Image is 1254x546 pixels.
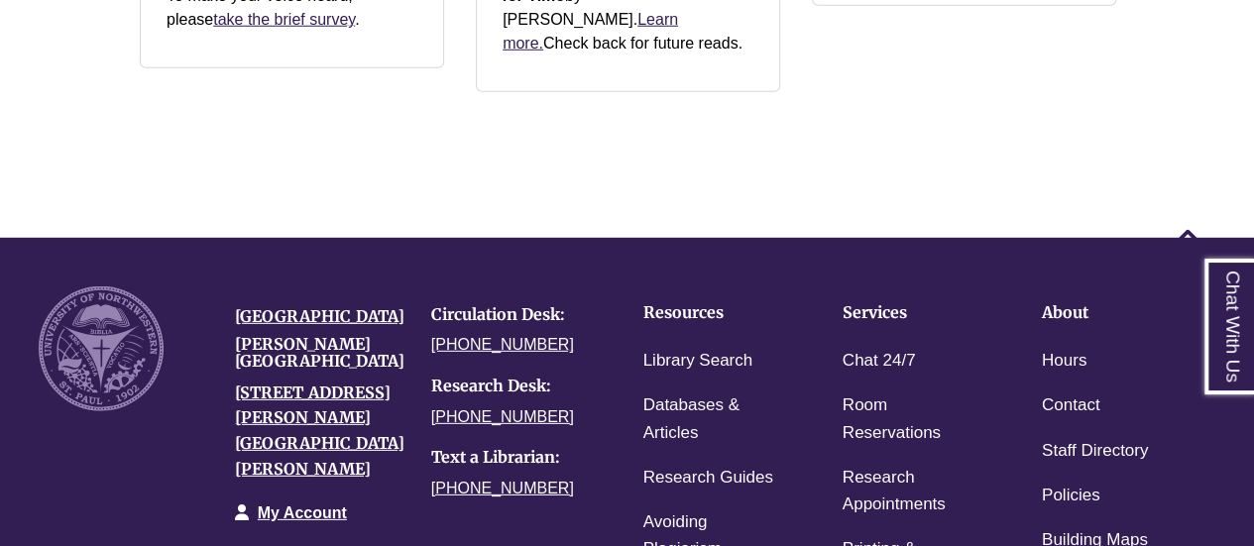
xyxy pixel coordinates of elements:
a: Staff Directory [1042,437,1148,466]
a: Library Search [642,347,752,376]
h4: Resources [642,304,780,322]
a: [STREET_ADDRESS][PERSON_NAME][GEOGRAPHIC_DATA][PERSON_NAME] [235,382,404,479]
a: Policies [1042,482,1100,510]
a: Research Appointments [843,464,980,519]
h4: Circulation Desk: [431,306,598,324]
a: [PHONE_NUMBER] [431,480,574,496]
h4: Services [843,304,980,322]
a: take the brief survey [213,11,355,28]
a: Room Reservations [843,391,980,447]
h4: [PERSON_NAME][GEOGRAPHIC_DATA] [235,336,401,371]
h4: Research Desk: [431,378,598,395]
h4: About [1042,304,1180,322]
a: [GEOGRAPHIC_DATA] [235,306,404,326]
a: My Account [258,504,347,521]
a: Hours [1042,347,1086,376]
a: Research Guides [642,464,772,492]
a: [PHONE_NUMBER] [431,408,574,425]
h4: Text a Librarian: [431,449,598,467]
a: Chat 24/7 [843,347,916,376]
a: Back to Top [1175,228,1249,255]
img: UNW seal [39,286,164,411]
a: Contact [1042,391,1100,420]
a: Databases & Articles [642,391,780,447]
a: [PHONE_NUMBER] [431,336,574,353]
